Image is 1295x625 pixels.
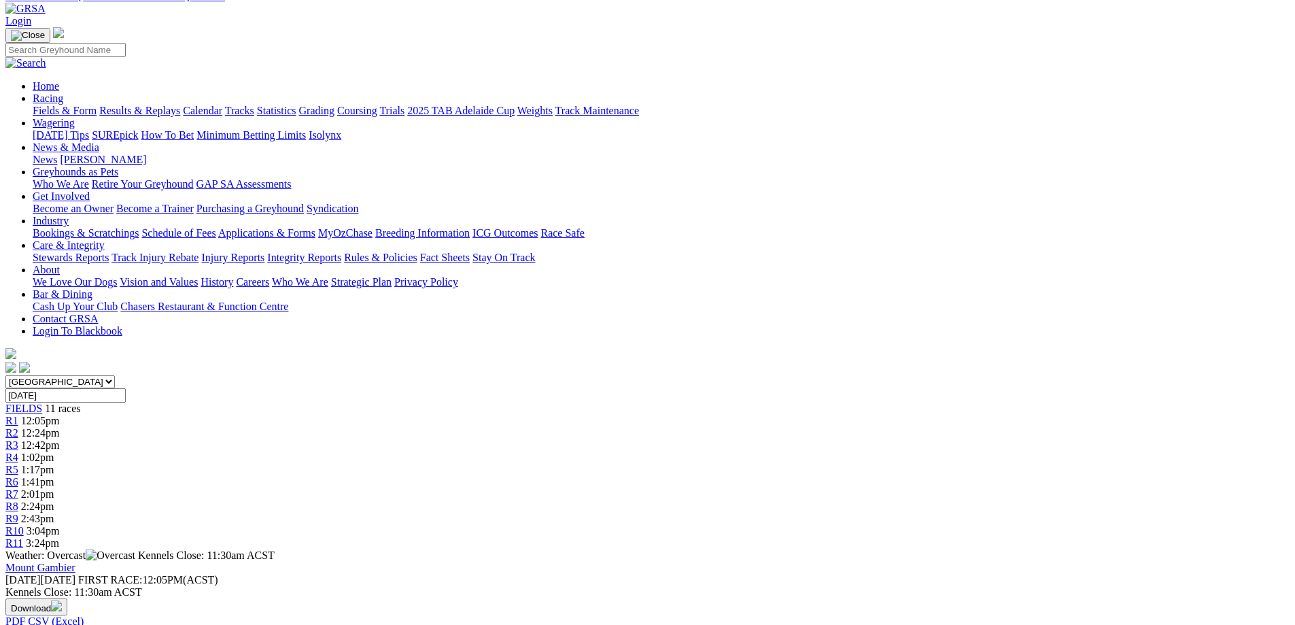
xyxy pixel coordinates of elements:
a: Rules & Policies [344,252,417,263]
a: R4 [5,452,18,463]
a: GAP SA Assessments [196,178,292,190]
a: Who We Are [33,178,89,190]
span: [DATE] [5,574,75,586]
span: [DATE] [5,574,41,586]
a: Home [33,80,59,92]
div: Care & Integrity [33,252,1290,264]
a: Stewards Reports [33,252,109,263]
div: Wagering [33,129,1290,141]
a: Integrity Reports [267,252,341,263]
span: 2:24pm [21,501,54,512]
a: Cash Up Your Club [33,301,118,312]
a: [PERSON_NAME] [60,154,146,165]
input: Select date [5,388,126,403]
a: Become a Trainer [116,203,194,214]
span: Kennels Close: 11:30am ACST [138,550,275,561]
a: Statistics [257,105,296,116]
a: Login [5,15,31,27]
a: News & Media [33,141,99,153]
a: R1 [5,415,18,426]
a: Mount Gambier [5,562,75,573]
a: Retire Your Greyhound [92,178,194,190]
div: Racing [33,105,1290,117]
img: Overcast [86,550,135,562]
a: Race Safe [540,227,584,239]
a: Injury Reports [201,252,264,263]
span: 12:24pm [21,427,60,439]
a: Contact GRSA [33,313,98,324]
a: Bookings & Scratchings [33,227,139,239]
img: twitter.svg [19,362,30,373]
span: FIRST RACE: [78,574,142,586]
a: R5 [5,464,18,475]
a: [DATE] Tips [33,129,89,141]
img: download.svg [51,601,62,611]
a: MyOzChase [318,227,373,239]
a: R11 [5,537,23,549]
span: 1:17pm [21,464,54,475]
img: GRSA [5,3,46,15]
a: R9 [5,513,18,524]
img: Search [5,57,46,69]
a: R8 [5,501,18,512]
a: 2025 TAB Adelaide Cup [407,105,515,116]
span: 11 races [45,403,80,414]
a: Greyhounds as Pets [33,166,118,178]
a: Who We Are [272,276,328,288]
div: Kennels Close: 11:30am ACST [5,586,1290,598]
a: FIELDS [5,403,42,414]
a: Grading [299,105,334,116]
a: Results & Replays [99,105,180,116]
span: Weather: Overcast [5,550,138,561]
a: Track Injury Rebate [111,252,198,263]
span: 1:41pm [21,476,54,488]
a: Bar & Dining [33,288,92,300]
a: Strategic Plan [331,276,392,288]
a: Privacy Policy [394,276,458,288]
span: 1:02pm [21,452,54,463]
span: 2:01pm [21,488,54,500]
a: Syndication [307,203,358,214]
img: logo-grsa-white.png [53,27,64,38]
a: Isolynx [309,129,341,141]
span: 3:24pm [26,537,59,549]
div: About [33,276,1290,288]
input: Search [5,43,126,57]
div: Bar & Dining [33,301,1290,313]
div: Industry [33,227,1290,239]
span: R7 [5,488,18,500]
a: How To Bet [141,129,194,141]
a: Vision and Values [120,276,198,288]
a: Stay On Track [472,252,535,263]
a: History [201,276,233,288]
a: Coursing [337,105,377,116]
img: Close [11,30,45,41]
a: Trials [379,105,404,116]
a: Fields & Form [33,105,97,116]
span: 12:05PM(ACST) [78,574,218,586]
a: Wagering [33,117,75,129]
div: Greyhounds as Pets [33,178,1290,190]
a: Care & Integrity [33,239,105,251]
a: Tracks [225,105,254,116]
a: We Love Our Dogs [33,276,117,288]
div: News & Media [33,154,1290,166]
span: 12:42pm [21,439,60,451]
span: 12:05pm [21,415,60,426]
a: News [33,154,57,165]
a: Purchasing a Greyhound [196,203,304,214]
a: Calendar [183,105,222,116]
a: R3 [5,439,18,451]
img: facebook.svg [5,362,16,373]
a: R6 [5,476,18,488]
a: R10 [5,525,24,537]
